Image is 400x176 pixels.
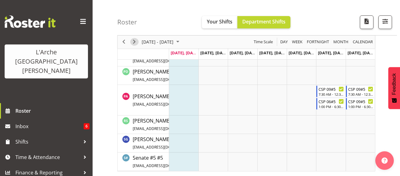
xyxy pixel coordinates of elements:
span: Your Shifts [207,18,232,25]
div: October 06 - 12, 2025 [140,36,183,48]
div: Pranisha Adhikari"s event - CSP 09#5 Begin From Sunday, October 12, 2025 at 7:30:00 AM GMT+13:00 ... [346,86,375,97]
span: Month [333,38,349,46]
button: Filter Shifts [378,15,392,29]
button: Timeline Month [332,38,350,46]
span: [PERSON_NAME] [133,117,219,132]
button: Fortnight [306,38,330,46]
span: Shifts [15,137,80,146]
span: [DATE], [DATE] [289,50,317,56]
div: CSP 09#5 [348,98,373,104]
span: [EMAIL_ADDRESS][DOMAIN_NAME] [133,102,194,107]
a: [PERSON_NAME][EMAIL_ADDRESS][DOMAIN_NAME] [133,117,219,132]
span: Feedback [391,73,397,95]
button: October 2025 [141,38,182,46]
td: Senate #5 #5 resource [118,153,169,171]
span: Department Shifts [242,18,285,25]
span: 6 [84,123,90,129]
button: Time Scale [253,38,274,46]
span: [EMAIL_ADDRESS][DOMAIN_NAME] [133,145,194,150]
span: [EMAIL_ADDRESS][DOMAIN_NAME] [133,126,194,131]
span: [EMAIL_ADDRESS][DOMAIN_NAME][PERSON_NAME] [133,163,223,168]
span: [DATE], [DATE] [318,50,346,56]
div: L'Arche [GEOGRAPHIC_DATA][PERSON_NAME] [11,48,82,75]
button: Month [352,38,374,46]
div: 1:00 PM - 6:30 PM [319,104,344,109]
a: [PERSON_NAME][EMAIL_ADDRESS][DOMAIN_NAME] [133,93,221,107]
span: Time & Attendance [15,153,80,162]
button: Next [130,38,139,46]
td: Scott Gardner resource [118,134,169,153]
span: Week [291,38,303,46]
span: [DATE] - [DATE] [141,38,174,46]
a: [PERSON_NAME][EMAIL_ADDRESS][DOMAIN_NAME] [133,68,219,83]
span: [DATE], [DATE] [348,50,376,56]
span: Senate #5 #5 [133,154,248,169]
a: Senate #5 #5[EMAIL_ADDRESS][DOMAIN_NAME][PERSON_NAME] [133,154,248,169]
button: Download a PDF of the roster according to the set date range. [360,15,373,29]
span: calendar [352,38,373,46]
button: Timeline Week [291,38,304,46]
div: next period [129,36,140,48]
span: Inbox [15,122,84,131]
h4: Roster [117,19,137,26]
div: Pranisha Adhikari"s event - CSP 06#5 Begin From Saturday, October 11, 2025 at 1:00:00 PM GMT+13:0... [316,98,345,110]
div: 7:30 AM - 12:30 PM [319,92,344,97]
div: CSP 09#5 [348,86,373,92]
span: [DATE], [DATE] [171,50,199,56]
a: [PERSON_NAME][EMAIL_ADDRESS][DOMAIN_NAME] [133,136,217,150]
span: [PERSON_NAME] [133,93,221,107]
button: Department Shifts [237,16,290,28]
td: Roisin Smith resource [118,115,169,134]
span: [EMAIL_ADDRESS][DOMAIN_NAME] [133,58,194,64]
span: [PERSON_NAME] [133,68,219,82]
div: 1:00 PM - 6:30 PM [348,104,373,109]
button: Feedback - Show survey [388,67,400,109]
div: Pranisha Adhikari"s event - CSP 09#5 Begin From Sunday, October 12, 2025 at 1:00:00 PM GMT+13:00 ... [346,98,375,110]
span: [PERSON_NAME] [133,136,217,150]
button: Previous [120,38,128,46]
img: help-xxl-2.png [381,157,388,164]
div: Pranisha Adhikari"s event - CSP 09#5 Begin From Saturday, October 11, 2025 at 7:30:00 AM GMT+13:0... [316,86,345,97]
div: 7:30 AM - 12:30 PM [348,92,373,97]
button: Timeline Day [279,38,289,46]
div: previous period [119,36,129,48]
td: Pranisha Adhikari resource [118,85,169,115]
span: [DATE], [DATE] [259,50,287,56]
span: [EMAIL_ADDRESS][DOMAIN_NAME] [133,77,194,82]
img: Rosterit website logo [5,15,56,28]
button: Your Shifts [202,16,237,28]
span: Roster [15,106,90,115]
span: [DATE], [DATE] [200,50,228,56]
span: [DATE], [DATE] [230,50,258,56]
span: Day [280,38,288,46]
div: CSP 09#5 [319,86,344,92]
div: CSP 06#5 [319,98,344,104]
td: Pauline Denton resource [118,66,169,85]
